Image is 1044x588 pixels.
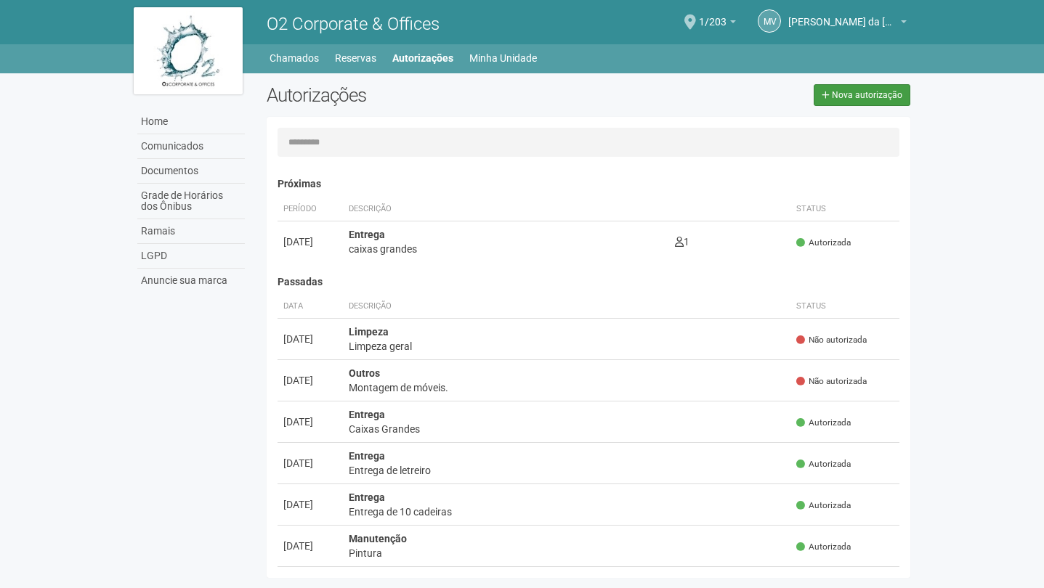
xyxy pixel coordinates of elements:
[267,84,578,106] h2: Autorizações
[349,491,385,503] strong: Entrega
[137,134,245,159] a: Comunicados
[796,499,851,512] span: Autorizada
[278,295,343,319] th: Data
[349,380,785,395] div: Montagem de móveis.
[267,14,440,34] span: O2 Corporate & Offices
[796,417,851,429] span: Autorizada
[283,415,337,429] div: [DATE]
[137,110,245,134] a: Home
[349,409,385,420] strong: Entrega
[278,179,900,189] h4: Próximas
[758,9,781,33] a: MV
[814,84,910,106] a: Nova autorização
[790,197,899,221] th: Status
[343,295,791,319] th: Descrição
[699,18,736,30] a: 1/203
[790,295,899,319] th: Status
[283,373,337,388] div: [DATE]
[796,375,867,388] span: Não autorizada
[283,456,337,470] div: [DATE]
[137,184,245,219] a: Grade de Horários dos Ônibus
[699,2,727,28] span: 1/203
[796,541,851,553] span: Autorizada
[283,234,337,249] div: [DATE]
[349,339,785,354] div: Limpeza geral
[349,505,785,519] div: Entrega de 10 cadeiras
[335,48,376,68] a: Reservas
[788,18,907,30] a: [PERSON_NAME] da [PERSON_NAME]
[349,450,385,462] strong: Entrega
[349,533,407,544] strong: Manutenção
[343,197,669,221] th: Descrição
[283,332,337,346] div: [DATE]
[349,367,380,379] strong: Outros
[832,90,902,100] span: Nova autorização
[349,546,785,560] div: Pintura
[796,237,851,249] span: Autorizada
[349,229,385,240] strong: Entrega
[349,242,663,256] div: caixas grandes
[283,539,337,553] div: [DATE]
[796,458,851,470] span: Autorizada
[788,2,897,28] span: Marcus Vinicius da Silveira Costa
[675,236,689,248] span: 1
[283,497,337,512] div: [DATE]
[349,463,785,478] div: Entrega de letreiro
[349,326,389,338] strong: Limpeza
[796,334,867,346] span: Não autorizada
[137,159,245,184] a: Documentos
[137,244,245,269] a: LGPD
[270,48,319,68] a: Chamados
[392,48,453,68] a: Autorizações
[349,422,785,436] div: Caixas Grandes
[469,48,537,68] a: Minha Unidade
[137,269,245,293] a: Anuncie sua marca
[137,219,245,244] a: Ramais
[134,7,243,94] img: logo.jpg
[278,197,343,221] th: Período
[278,277,900,287] h4: Passadas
